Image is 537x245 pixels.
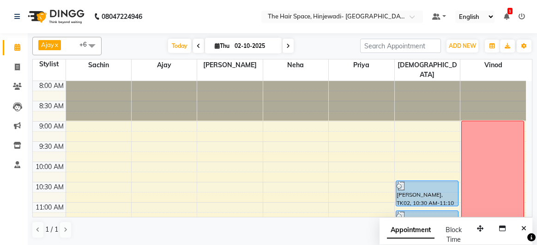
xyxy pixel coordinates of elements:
span: Today [168,39,191,53]
span: Ajay [132,59,197,71]
span: ADD NEW [449,42,476,49]
img: logo [24,4,87,29]
a: x [54,41,58,48]
span: [PERSON_NAME] [197,59,262,71]
span: 1 [507,8,513,14]
div: [PERSON_NAME], TK02, 11:15 AM-11:45 AM, [PERSON_NAME] [396,211,458,229]
a: 1 [504,12,509,21]
div: 10:00 AM [34,162,66,172]
div: 10:30 AM [34,182,66,192]
div: 9:00 AM [37,122,66,131]
span: +6 [79,41,94,48]
span: Priya [329,59,394,71]
div: 11:00 AM [34,203,66,212]
span: Thu [212,42,232,49]
div: [PERSON_NAME], TK02, 10:30 AM-11:10 AM, Hair Cut - [DEMOGRAPHIC_DATA] Hair Cut (Senior Stylist) [396,181,458,206]
div: 8:00 AM [37,81,66,91]
span: [DEMOGRAPHIC_DATA] [395,59,460,81]
span: Neha [263,59,328,71]
span: Block Time [446,226,462,244]
input: Search Appointment [360,39,441,53]
span: Vinod [460,59,526,71]
div: 9:30 AM [37,142,66,152]
button: ADD NEW [446,40,478,52]
span: Appointment [387,222,434,239]
b: 08047224946 [102,4,142,29]
input: 2025-10-02 [232,39,278,53]
span: Sachin [66,59,131,71]
button: Close [517,222,531,236]
div: 8:30 AM [37,101,66,111]
span: Ajay [41,41,54,48]
div: Stylist [33,59,66,69]
span: 1 / 1 [45,225,58,234]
